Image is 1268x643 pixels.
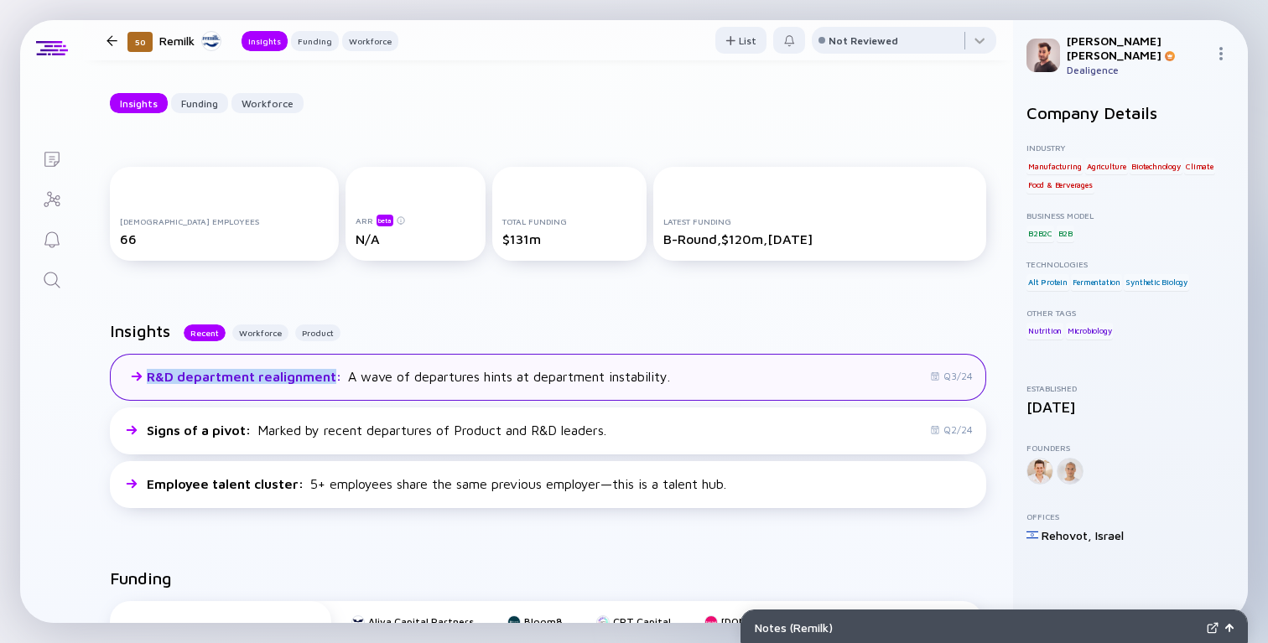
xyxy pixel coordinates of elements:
div: beta [377,215,393,226]
div: 50 [127,32,153,52]
button: Recent [184,324,226,341]
img: Gil Profile Picture [1026,39,1060,72]
div: Founders [1026,443,1234,453]
div: Q3/24 [930,370,973,382]
span: Signs of a pivot : [147,423,254,438]
div: Technologies [1026,259,1234,269]
div: Q2/24 [930,423,973,436]
img: Open Notes [1225,624,1234,632]
a: Search [20,258,83,298]
button: List [715,27,767,54]
div: [PERSON_NAME] [PERSON_NAME] [1067,34,1208,62]
div: Fermentation [1071,274,1122,291]
img: Menu [1214,47,1228,60]
div: Insights [110,91,168,117]
div: Microbiology [1066,323,1114,340]
div: Other Tags [1026,308,1234,318]
div: Alt Protein [1026,274,1069,291]
div: B-Round, $120m, [DATE] [663,231,976,246]
a: Aliya Capital Partners [351,615,474,628]
div: Israel [1095,528,1124,542]
div: Dealigence [1067,64,1208,76]
div: [DATE] [1026,398,1234,416]
button: Workforce [231,93,304,113]
div: Business Model [1026,210,1234,220]
div: [DOMAIN_NAME] [721,615,802,628]
button: Workforce [342,31,398,51]
div: Marked by recent departures of Product and R&D leaders. [147,423,606,438]
div: Aliya Capital Partners [368,615,474,628]
div: Workforce [342,33,398,49]
div: B-Round [130,621,214,636]
h2: Company Details [1026,103,1234,122]
div: Food & Berverages [1026,177,1094,194]
div: Workforce [231,91,304,117]
div: Notes ( Remilk ) [755,620,1200,635]
div: Remilk [159,30,221,51]
div: Rehovot , [1042,528,1092,542]
div: Nutrition [1026,323,1063,340]
div: Industry [1026,143,1234,153]
div: Agriculture [1085,158,1128,174]
button: Funding [171,93,228,113]
a: [DOMAIN_NAME] [704,615,802,628]
span: Employee talent cluster : [147,476,307,491]
a: Reminders [20,218,83,258]
span: R&D department realignment : [147,369,345,384]
div: N/A [356,231,475,246]
button: Funding [291,31,339,51]
div: Latest Funding [663,216,976,226]
div: Synthetic Biology [1124,274,1189,291]
div: 5+ employees share the same previous employer—this is a talent hub. [147,476,726,491]
div: List [715,28,767,54]
div: B2B [1057,226,1074,242]
button: Insights [110,93,168,113]
div: Manufacturing [1026,158,1083,174]
div: Established [1026,383,1234,393]
a: Lists [20,137,83,178]
div: Funding [291,33,339,49]
button: Insights [242,31,288,51]
div: Insights [242,33,288,49]
div: A wave of departures hints at department instability. [147,369,670,384]
button: Product [295,324,340,341]
div: B2B2C [1026,226,1054,242]
img: Expand Notes [1207,622,1219,634]
div: CPT Capital [613,615,671,628]
h2: Funding [110,568,172,588]
div: [DEMOGRAPHIC_DATA] Employees [120,216,329,226]
img: Israel Flag [1026,529,1038,541]
div: Funding [171,91,228,117]
a: Bloom8 [507,615,563,628]
div: 66 [120,231,329,246]
a: Investor Map [20,178,83,218]
div: Total Funding [502,216,637,226]
div: Not Reviewed [829,34,898,47]
a: CPT Capital [596,615,671,628]
div: Biotechnology [1130,158,1182,174]
div: Bloom8 [524,615,563,628]
div: Offices [1026,511,1234,521]
div: $131m [502,231,637,246]
h2: Insights [110,321,170,340]
div: Climate [1184,158,1215,174]
div: ARR [356,214,475,226]
button: Workforce [232,324,288,341]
